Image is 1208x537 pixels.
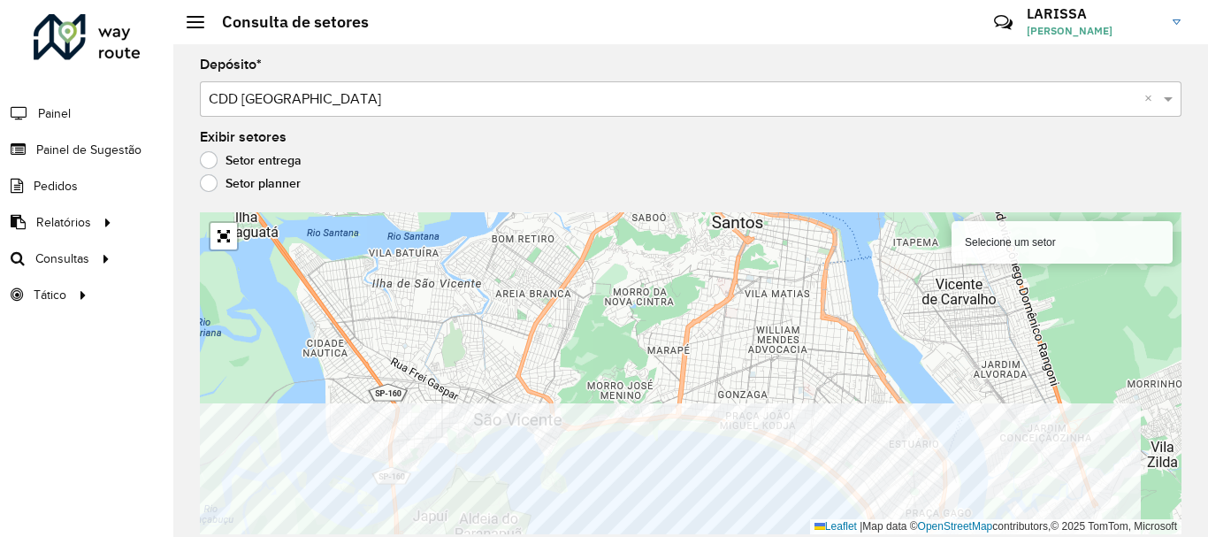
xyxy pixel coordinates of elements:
a: Abrir mapa em tela cheia [210,223,237,249]
label: Setor planner [200,174,301,192]
span: Painel [38,104,71,123]
span: Clear all [1144,88,1159,110]
h3: LARISSA [1027,5,1159,22]
a: Leaflet [814,520,857,533]
a: Contato Rápido [984,4,1022,42]
span: Relatórios [36,213,91,232]
a: OpenStreetMap [918,520,993,533]
div: Selecione um setor [952,221,1173,264]
span: | [860,520,862,533]
h2: Consulta de setores [204,12,369,32]
span: Consultas [35,249,89,268]
label: Exibir setores [200,127,287,148]
span: Tático [34,286,66,304]
span: [PERSON_NAME] [1027,23,1159,39]
label: Depósito [200,54,262,75]
label: Setor entrega [200,151,302,169]
span: Pedidos [34,177,78,196]
span: Painel de Sugestão [36,141,141,159]
div: Map data © contributors,© 2025 TomTom, Microsoft [810,519,1181,534]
